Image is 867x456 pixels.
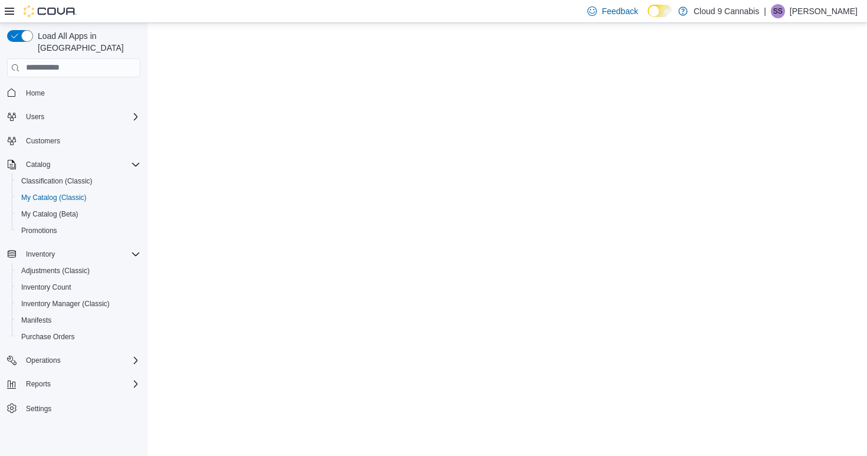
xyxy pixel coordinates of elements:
[21,247,140,261] span: Inventory
[648,5,672,17] input: Dark Mode
[2,246,145,263] button: Inventory
[17,174,97,188] a: Classification (Classic)
[7,80,140,448] nav: Complex example
[21,283,71,292] span: Inventory Count
[12,296,145,312] button: Inventory Manager (Classic)
[26,112,44,122] span: Users
[21,110,49,124] button: Users
[12,206,145,222] button: My Catalog (Beta)
[21,299,110,309] span: Inventory Manager (Classic)
[24,5,77,17] img: Cova
[21,110,140,124] span: Users
[21,266,90,275] span: Adjustments (Classic)
[17,330,140,344] span: Purchase Orders
[21,86,50,100] a: Home
[17,207,140,221] span: My Catalog (Beta)
[33,30,140,54] span: Load All Apps in [GEOGRAPHIC_DATA]
[12,173,145,189] button: Classification (Classic)
[2,399,145,416] button: Settings
[12,279,145,296] button: Inventory Count
[12,312,145,329] button: Manifests
[2,156,145,173] button: Catalog
[2,352,145,369] button: Operations
[26,250,55,259] span: Inventory
[26,136,60,146] span: Customers
[771,4,785,18] div: Sarbjot Singh
[694,4,759,18] p: Cloud 9 Cannabis
[21,316,51,325] span: Manifests
[2,132,145,149] button: Customers
[17,330,80,344] a: Purchase Orders
[17,224,62,238] a: Promotions
[17,174,140,188] span: Classification (Classic)
[17,297,140,311] span: Inventory Manager (Classic)
[12,329,145,345] button: Purchase Orders
[26,356,61,365] span: Operations
[648,17,648,18] span: Dark Mode
[17,191,140,205] span: My Catalog (Classic)
[21,134,65,148] a: Customers
[21,176,93,186] span: Classification (Classic)
[773,4,783,18] span: SS
[17,297,114,311] a: Inventory Manager (Classic)
[2,109,145,125] button: Users
[17,224,140,238] span: Promotions
[12,189,145,206] button: My Catalog (Classic)
[21,158,55,172] button: Catalog
[17,280,140,294] span: Inventory Count
[21,353,65,368] button: Operations
[21,209,78,219] span: My Catalog (Beta)
[602,5,638,17] span: Feedback
[21,353,140,368] span: Operations
[21,377,140,391] span: Reports
[21,247,60,261] button: Inventory
[21,133,140,148] span: Customers
[2,376,145,392] button: Reports
[21,158,140,172] span: Catalog
[17,207,83,221] a: My Catalog (Beta)
[26,379,51,389] span: Reports
[17,313,56,327] a: Manifests
[26,404,51,414] span: Settings
[17,264,94,278] a: Adjustments (Classic)
[26,160,50,169] span: Catalog
[12,263,145,279] button: Adjustments (Classic)
[17,280,76,294] a: Inventory Count
[21,226,57,235] span: Promotions
[17,264,140,278] span: Adjustments (Classic)
[26,88,45,98] span: Home
[17,313,140,327] span: Manifests
[2,84,145,101] button: Home
[21,402,56,416] a: Settings
[17,191,91,205] a: My Catalog (Classic)
[790,4,858,18] p: [PERSON_NAME]
[21,193,87,202] span: My Catalog (Classic)
[764,4,766,18] p: |
[12,222,145,239] button: Promotions
[21,86,140,100] span: Home
[21,401,140,415] span: Settings
[21,332,75,342] span: Purchase Orders
[21,377,55,391] button: Reports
